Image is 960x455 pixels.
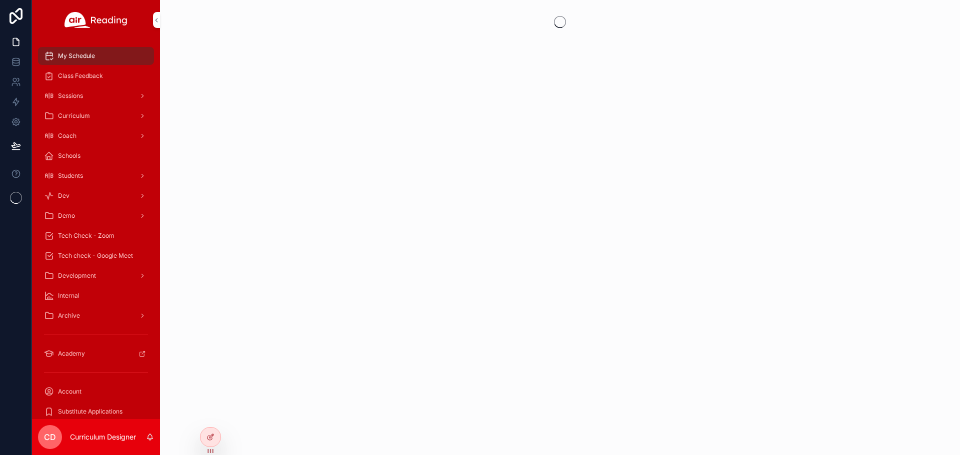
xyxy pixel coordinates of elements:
a: My Schedule [38,47,154,65]
span: Schools [58,152,80,160]
a: Tech Check - Zoom [38,227,154,245]
span: Dev [58,192,69,200]
img: App logo [64,12,127,28]
div: scrollable content [32,40,160,419]
a: Curriculum [38,107,154,125]
span: Internal [58,292,79,300]
span: Development [58,272,96,280]
a: Sessions [38,87,154,105]
span: Class Feedback [58,72,103,80]
a: Coach [38,127,154,145]
a: Class Feedback [38,67,154,85]
span: Sessions [58,92,83,100]
a: Schools [38,147,154,165]
span: Students [58,172,83,180]
a: Account [38,383,154,401]
a: Demo [38,207,154,225]
a: Substitute Applications [38,403,154,421]
a: Internal [38,287,154,305]
span: Demo [58,212,75,220]
a: Development [38,267,154,285]
span: Academy [58,350,85,358]
a: Students [38,167,154,185]
span: Account [58,388,81,396]
span: Archive [58,312,80,320]
span: Coach [58,132,76,140]
p: Curriculum Designer [70,432,136,442]
a: Academy [38,345,154,363]
a: Tech check - Google Meet [38,247,154,265]
span: Substitute Applications [58,408,122,416]
span: CD [44,431,56,443]
span: Curriculum [58,112,90,120]
a: Dev [38,187,154,205]
a: Archive [38,307,154,325]
span: My Schedule [58,52,95,60]
span: Tech check - Google Meet [58,252,133,260]
span: Tech Check - Zoom [58,232,114,240]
